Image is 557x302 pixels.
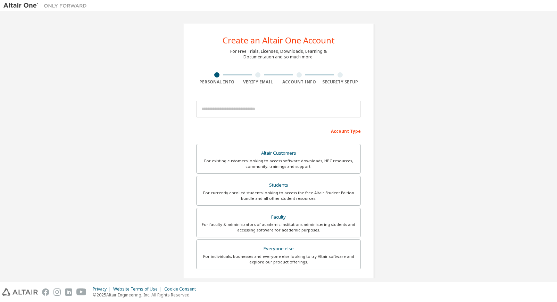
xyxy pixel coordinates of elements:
div: For Free Trials, Licenses, Downloads, Learning & Documentation and so much more. [230,49,327,60]
div: For individuals, businesses and everyone else looking to try Altair software and explore our prod... [201,254,356,265]
div: Everyone else [201,244,356,254]
div: Verify Email [238,79,279,85]
div: Altair Customers [201,148,356,158]
div: Faculty [201,212,356,222]
p: © 2025 Altair Engineering, Inc. All Rights Reserved. [93,292,200,298]
div: For existing customers looking to access software downloads, HPC resources, community, trainings ... [201,158,356,169]
div: Account Info [278,79,320,85]
img: youtube.svg [76,288,86,296]
div: Security Setup [320,79,361,85]
div: Website Terms of Use [113,286,164,292]
img: facebook.svg [42,288,49,296]
img: instagram.svg [53,288,61,296]
div: Cookie Consent [164,286,200,292]
div: For faculty & administrators of academic institutions administering students and accessing softwa... [201,222,356,233]
div: Privacy [93,286,113,292]
div: Account Type [196,125,361,136]
img: altair_logo.svg [2,288,38,296]
div: For currently enrolled students looking to access the free Altair Student Edition bundle and all ... [201,190,356,201]
img: Altair One [3,2,90,9]
img: linkedin.svg [65,288,72,296]
div: Personal Info [196,79,238,85]
div: Students [201,180,356,190]
div: Create an Altair One Account [223,36,335,44]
